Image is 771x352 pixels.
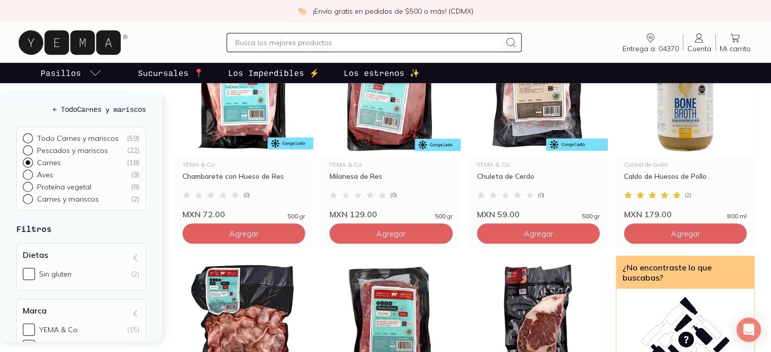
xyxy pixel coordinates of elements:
[671,228,700,239] span: Agregar
[23,250,48,260] h4: Dietas
[376,228,406,239] span: Agregar
[435,213,453,219] span: 500 gr
[16,244,146,291] div: Dietas
[344,67,420,79] p: Los estrenos ✨
[624,172,747,190] div: Caldo de Huesos de Pollo
[37,134,119,143] p: Todo Carnes y mariscos
[37,146,108,155] p: Pescados y mariscos
[618,32,683,53] a: Entrega a: 04370
[182,209,225,219] span: MXN 72.00
[127,159,139,168] div: ( 18 )
[469,33,608,158] img: 32704 chuleta de cerdo yema
[37,183,91,192] p: Proteína vegetal
[727,213,747,219] span: 800 ml
[622,44,679,53] span: Entrega a: 04370
[616,33,755,158] img: caldo de huesos de pollo
[23,324,35,336] input: YEMA & Co(15)
[298,7,307,16] img: check
[469,33,608,219] a: 32704 chuleta de cerdo yemaYEMA & CoChuleta de Cerdo(0)MXN 59.00500 gr
[228,67,319,79] p: Los Imperdibles ⚡️
[41,67,81,79] p: Pasillos
[16,104,146,115] a: ← TodoCarnes y mariscos
[477,223,600,244] button: Agregar
[174,33,313,219] a: Chambarete con Hueso de Res NaturalYEMA & CoChambarete con Hueso de Res(0)MXN 72.00500 gr
[182,172,305,190] div: Chambarete con Hueso de Res
[16,224,52,234] strong: Filtros
[127,134,139,143] div: ( 59 )
[524,228,553,239] span: Agregar
[16,104,146,115] h5: ← Todo Carnes y mariscos
[737,318,761,342] div: Open Intercom Messenger
[131,195,139,204] div: ( 2 )
[174,33,313,158] img: Chambarete con Hueso de Res Natural
[329,209,377,219] span: MXN 129.00
[624,162,747,168] div: Cocina de Galia
[720,44,751,53] span: Mi carrito
[23,306,47,316] h4: Marca
[329,223,452,244] button: Agregar
[624,209,672,219] span: MXN 179.00
[329,162,452,168] div: YEMA & Co
[136,63,206,83] a: Sucursales 📍
[477,172,600,190] div: Chuleta de Cerdo
[716,32,755,53] a: Mi carrito
[131,171,139,180] div: ( 9 )
[321,33,460,219] a: Milanesa de Res NaturalYEMA & CoMilanesa de Res(0)MXN 129.00500 gr
[616,256,754,289] div: ¿No encontraste lo que buscabas?
[131,270,139,279] div: (2)
[182,223,305,244] button: Agregar
[582,213,600,219] span: 500 gr
[37,171,53,180] p: Aves
[687,44,711,53] span: Cuenta
[342,63,422,83] a: Los estrenos ✨
[624,223,747,244] button: Agregar
[131,183,139,192] div: ( 8 )
[138,67,204,79] p: Sucursales 📍
[127,146,139,155] div: ( 22 )
[287,213,305,219] span: 500 gr
[39,270,71,279] div: Sin gluten
[313,6,473,16] p: ¡Envío gratis en pedidos de $500 o más! (CDMX)
[229,228,259,239] span: Agregar
[683,32,715,53] a: Cuenta
[538,192,544,198] span: ( 0 )
[127,326,139,335] div: (15)
[23,268,35,281] input: Sin gluten(2)
[226,63,321,83] a: Los Imperdibles ⚡️
[390,192,397,198] span: ( 0 )
[685,192,691,198] span: ( 2 )
[477,162,600,168] div: YEMA & Co
[37,195,99,204] p: Carnes y mariscos
[39,326,78,335] div: YEMA & Co
[321,33,460,158] img: Milanesa de Res Natural
[616,33,755,219] a: caldo de huesos de polloCocina de GaliaCaldo de Huesos de Pollo(2)MXN 179.00800 ml
[182,162,305,168] div: YEMA & Co
[329,172,452,190] div: Milanesa de Res
[477,209,520,219] span: MXN 59.00
[39,63,103,83] a: pasillo-todos-link
[243,192,250,198] span: ( 0 )
[37,159,61,168] p: Carnes
[235,36,501,49] input: Busca los mejores productos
